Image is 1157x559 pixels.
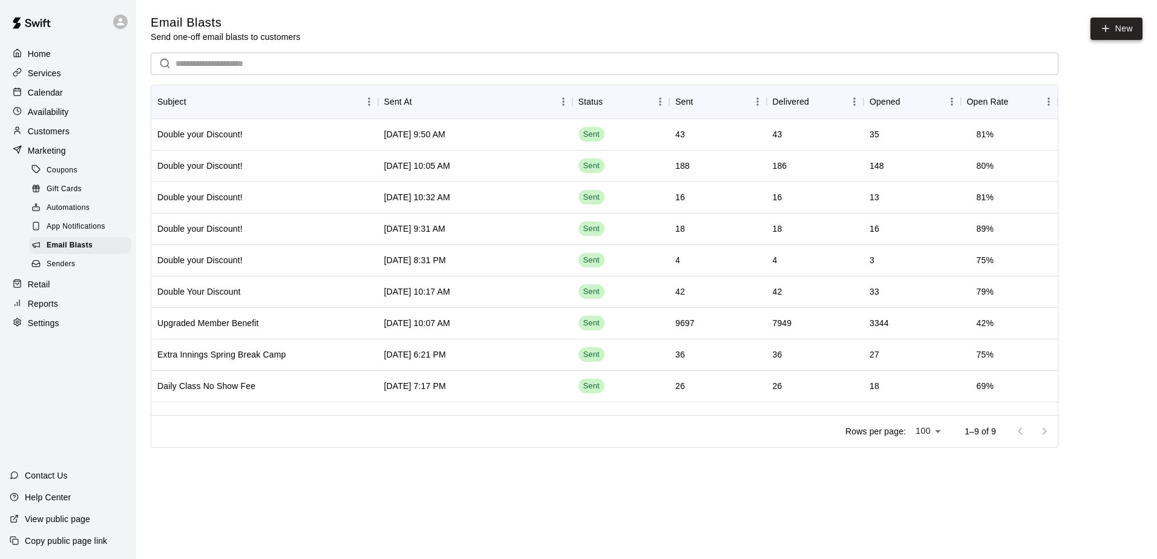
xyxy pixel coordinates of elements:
div: 42 [773,286,782,298]
span: App Notifications [47,221,105,233]
p: Calendar [28,87,63,99]
div: 33 [870,286,879,298]
a: Gift Cards [29,180,136,198]
div: 43 [773,128,782,140]
button: Menu [845,93,864,111]
div: Jul 31 2024, 7:17 PM [384,380,446,392]
div: 42 [675,286,685,298]
p: Help Center [25,491,71,503]
div: 18 [675,223,685,235]
div: 16 [773,191,782,203]
div: Sent At [384,85,412,119]
span: Sent [578,255,605,266]
div: 148 [870,160,884,172]
div: Apr 30 2025, 10:17 AM [384,286,450,298]
div: Apr 30 2025, 9:50 AM [384,128,445,140]
a: Home [10,45,126,63]
button: Menu [943,93,961,111]
button: Sort [412,93,429,110]
span: Coupons [47,165,77,177]
div: Settings [10,314,126,332]
p: Customers [28,125,70,137]
p: View public page [25,513,90,525]
button: Sort [900,93,917,110]
span: Sent [578,129,605,140]
div: Email Blasts [29,237,131,254]
div: Extra Innings Spring Break Camp [157,348,286,361]
p: Contact Us [25,469,68,482]
div: 18 [870,380,879,392]
span: Senders [47,258,76,270]
p: Reports [28,298,58,310]
td: 69 % [967,370,1003,402]
div: Apr 30 2025, 9:31 AM [384,223,445,235]
div: Double your Discount! [157,191,243,203]
div: Double your Discount! [157,223,243,235]
div: 7949 [773,317,792,329]
span: Sent [578,286,605,298]
div: 35 [870,128,879,140]
p: Home [28,48,51,60]
p: 1–9 of 9 [965,425,996,437]
div: Subject [157,85,186,119]
td: 89 % [967,213,1003,245]
div: Status [572,85,670,119]
span: Sent [578,223,605,235]
div: 9697 [675,317,695,329]
div: 4 [675,254,680,266]
button: Sort [1009,93,1026,110]
div: 26 [773,380,782,392]
div: 26 [675,380,685,392]
div: 27 [870,348,879,361]
a: Senders [29,255,136,274]
a: Reports [10,295,126,313]
p: Retail [28,278,50,290]
div: Apr 11 2025, 10:07 AM [384,317,450,329]
a: Marketing [10,142,126,160]
td: 75 % [967,244,1003,276]
button: Sort [603,93,620,110]
div: Calendar [10,83,126,102]
a: New [1090,18,1142,40]
a: Services [10,64,126,82]
div: Open Rate [961,85,1058,119]
td: 75 % [967,339,1003,371]
div: Sent At [378,85,572,119]
div: Subject [151,85,378,119]
button: Menu [360,93,378,111]
div: Daily Class No Show Fee [157,380,255,392]
span: Sent [578,192,605,203]
div: Double your Discount! [157,160,243,172]
div: Sent [669,85,767,119]
div: Double Your Discount [157,286,241,298]
div: App Notifications [29,218,131,235]
div: 4 [773,254,778,266]
td: 79 % [967,276,1003,308]
div: Double your Discount! [157,128,243,140]
div: Delivered [773,85,810,119]
td: 81 % [967,119,1003,151]
a: App Notifications [29,218,136,237]
td: 81 % [967,181,1003,214]
div: 43 [675,128,685,140]
a: Availability [10,103,126,121]
a: Retail [10,275,126,293]
a: Automations [29,199,136,218]
div: 36 [773,348,782,361]
span: Sent [578,160,605,172]
div: 186 [773,160,787,172]
span: Gift Cards [47,183,82,195]
a: Coupons [29,161,136,180]
div: Opened [870,85,900,119]
td: 80 % [967,150,1003,182]
div: Senders [29,256,131,273]
div: Apr 30 2025, 10:32 AM [384,191,450,203]
button: Sort [809,93,826,110]
div: 3344 [870,317,889,329]
p: Marketing [28,145,66,157]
